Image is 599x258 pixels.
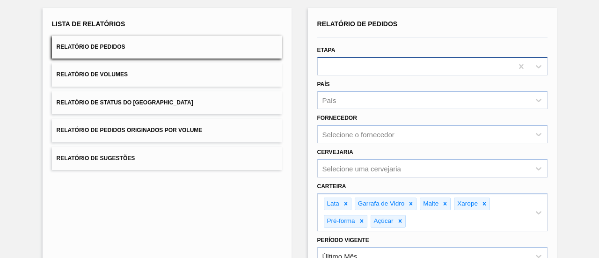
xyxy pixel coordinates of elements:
[57,127,203,134] font: Relatório de Pedidos Originados por Volume
[317,115,357,121] font: Fornecedor
[52,91,282,114] button: Relatório de Status do [GEOGRAPHIC_DATA]
[358,200,405,207] font: Garrafa de Vidro
[322,96,336,104] font: País
[57,155,135,162] font: Relatório de Sugestões
[52,119,282,142] button: Relatório de Pedidos Originados por Volume
[57,72,128,78] font: Relatório de Volumes
[317,47,336,53] font: Etapa
[317,237,369,243] font: Período Vigente
[317,149,353,155] font: Cervejaria
[423,200,438,207] font: Malte
[374,217,394,224] font: Açúcar
[327,200,339,207] font: Lata
[52,63,282,86] button: Relatório de Volumes
[317,20,398,28] font: Relatório de Pedidos
[52,147,282,170] button: Relatório de Sugestões
[322,131,394,139] font: Selecione o fornecedor
[317,81,330,88] font: País
[52,36,282,59] button: Relatório de Pedidos
[57,99,193,106] font: Relatório de Status do [GEOGRAPHIC_DATA]
[322,164,401,172] font: Selecione uma cervejaria
[52,20,125,28] font: Lista de Relatórios
[57,44,125,50] font: Relatório de Pedidos
[457,200,478,207] font: Xarope
[327,217,355,224] font: Pré-forma
[317,183,346,190] font: Carteira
